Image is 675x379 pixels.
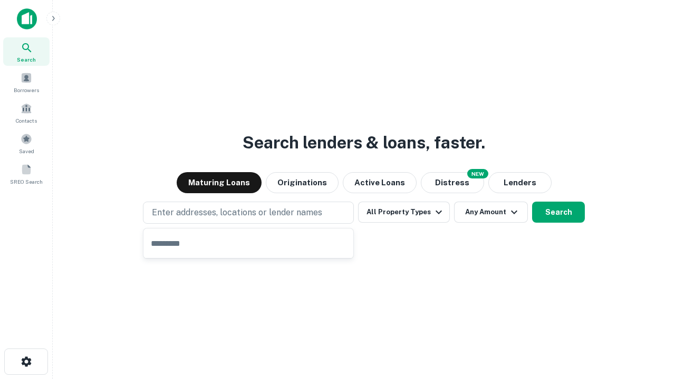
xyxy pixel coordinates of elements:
button: Originations [266,172,339,193]
span: Saved [19,147,34,155]
h3: Search lenders & loans, faster. [243,130,485,155]
div: NEW [467,169,488,178]
p: Enter addresses, locations or lender names [152,206,322,219]
span: Contacts [16,116,37,125]
span: SREO Search [10,177,43,186]
button: Active Loans [343,172,417,193]
a: Saved [3,129,50,157]
a: Search [3,37,50,66]
button: Lenders [488,172,552,193]
button: Maturing Loans [177,172,262,193]
button: All Property Types [358,202,450,223]
button: Search [532,202,585,223]
button: Search distressed loans with lien and other non-mortgage details. [421,172,484,193]
iframe: Chat Widget [622,295,675,345]
img: capitalize-icon.png [17,8,37,29]
span: Borrowers [14,86,39,94]
a: SREO Search [3,159,50,188]
span: Search [17,55,36,64]
a: Contacts [3,98,50,127]
button: Any Amount [454,202,528,223]
button: Enter addresses, locations or lender names [143,202,354,224]
a: Borrowers [3,68,50,96]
